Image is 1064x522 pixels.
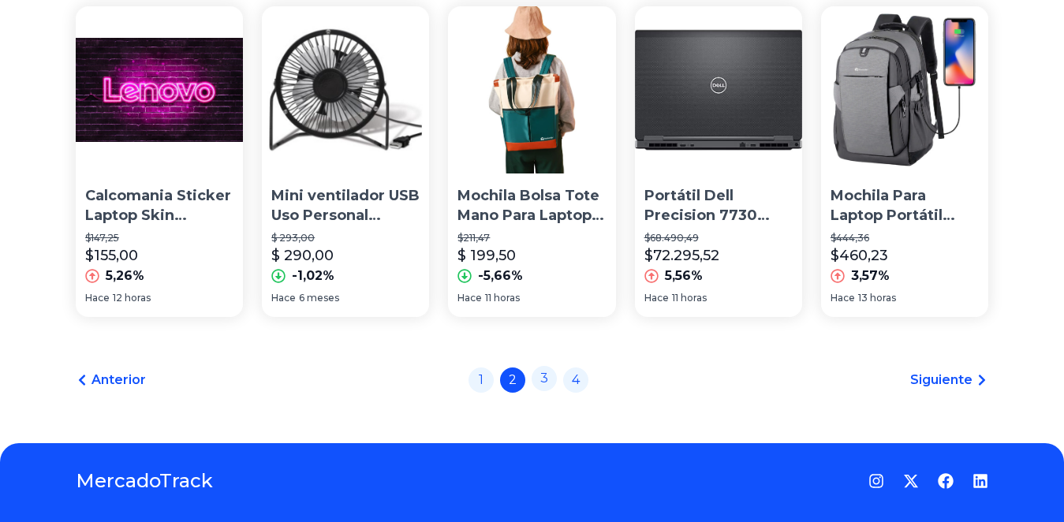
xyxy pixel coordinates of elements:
[910,371,988,390] a: Siguiente
[469,367,494,393] a: 1
[938,473,954,489] a: Facebook
[868,473,884,489] a: Instagram
[76,6,243,173] img: Calcomania Sticker Laptop Skin Carcasa Varios Modelos Colore
[821,6,988,317] a: Mochila Para Laptop Portátil Antirrobo 17 In Impermeable UsbMochila Para Laptop Portátil Antirrob...
[457,247,516,264] font: $ 199,50
[85,292,110,304] font: Hace
[85,187,231,263] font: Calcomania Sticker Laptop Skin Carcasa Varios Modelos Colore
[457,187,604,263] font: Mochila Bolsa Tote Mano Para Laptop Hombro Moda Casual Viaje
[831,247,888,264] font: $460,23
[448,6,615,317] a: Mochila Bolsa Tote Mano Para Laptop Hombro Moda Casual ViajeMochila Bolsa Tote Mano Para Laptop H...
[532,366,557,391] a: 3
[457,232,490,244] font: $211,47
[106,268,144,283] font: 5,26%
[113,292,151,304] font: 12 horas
[644,292,669,304] font: Hace
[457,292,482,304] font: Hace
[271,247,334,264] font: $ 290,00
[903,473,919,489] a: Gorjeo
[292,268,334,283] font: -1,02%
[644,187,770,263] font: Portátil Dell Precision 7730 1920 x 1080 17,3 LCD Intel Co
[910,372,973,387] font: Siguiente
[448,6,615,173] img: Mochila Bolsa Tote Mano Para Laptop Hombro Moda Casual Viaje
[635,6,802,173] img: Portátil Dell Precision 7730 1920 x 1080 17,3 LCD Intel Co
[644,247,719,264] font: $72.295,52
[91,372,146,387] font: Anterior
[572,372,580,387] font: 4
[831,187,962,263] font: Mochila Para Laptop Portátil Antirrobo 17 In Impermeable Usb
[665,268,703,283] font: 5,56%
[831,232,869,244] font: $444,36
[973,473,988,489] a: LinkedIn
[76,371,146,390] a: Anterior
[76,6,243,317] a: Calcomania Sticker Laptop Skin Carcasa Varios Modelos ColoreCalcomania Sticker Laptop Skin Carcas...
[821,6,988,173] img: Mochila Para Laptop Portátil Antirrobo 17 In Impermeable Usb
[672,292,707,304] font: 11 horas
[299,292,339,304] font: 6 meses
[478,268,523,283] font: -5,66%
[76,469,213,492] font: MercadoTrack
[851,268,890,283] font: 3,57%
[540,371,548,386] font: 3
[262,6,429,317] a: Mini ventilador USB Uso Personal Escritorio portátil Pccom-029Mini ventilador USB Uso Personal Es...
[858,292,896,304] font: 13 horas
[271,187,420,263] font: Mini ventilador USB Uso Personal Escritorio portátil Pccom-029
[644,232,699,244] font: $68.490,49
[262,6,429,173] img: Mini ventilador USB Uso Personal Escritorio portátil Pccom-029
[831,292,855,304] font: Hace
[76,468,213,494] a: MercadoTrack
[635,6,802,317] a: Portátil Dell Precision 7730 1920 x 1080 17,3 LCD Intel CoPortátil Dell Precision 7730 1920 x 108...
[479,372,483,387] font: 1
[85,232,119,244] font: $147,25
[563,367,588,393] a: 4
[271,292,296,304] font: Hace
[485,292,520,304] font: 11 horas
[85,247,138,264] font: $155,00
[271,232,315,244] font: $ 293,00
